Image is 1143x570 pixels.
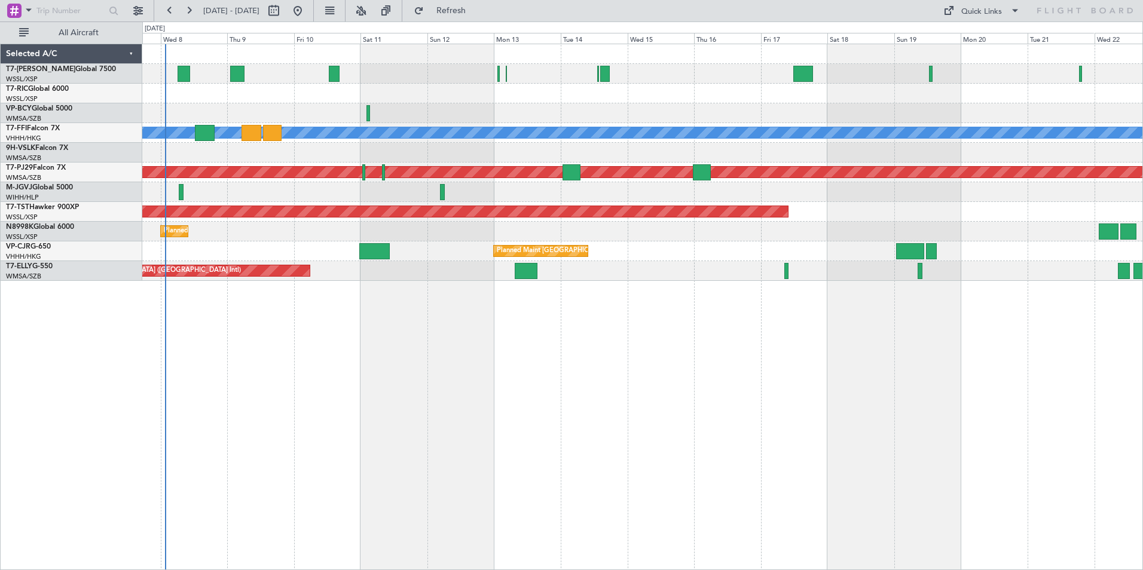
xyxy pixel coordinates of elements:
[494,33,561,44] div: Mon 13
[894,33,961,44] div: Sun 19
[31,29,126,37] span: All Aircraft
[427,33,494,44] div: Sun 12
[937,1,1026,20] button: Quick Links
[6,85,28,93] span: T7-RIC
[6,263,53,270] a: T7-ELLYG-550
[6,134,41,143] a: VHHH/HKG
[961,6,1002,18] div: Quick Links
[294,33,361,44] div: Fri 10
[6,164,66,171] a: T7-PJ29Falcon 7X
[145,24,165,34] div: [DATE]
[6,184,73,191] a: M-JGVJGlobal 5000
[6,272,41,281] a: WMSA/SZB
[761,33,828,44] div: Fri 17
[203,5,259,16] span: [DATE] - [DATE]
[6,154,41,163] a: WMSA/SZB
[426,7,476,15] span: Refresh
[6,193,39,202] a: WIHH/HLP
[6,105,72,112] a: VP-BCYGlobal 5000
[6,243,51,250] a: VP-CJRG-650
[408,1,480,20] button: Refresh
[628,33,695,44] div: Wed 15
[6,204,79,211] a: T7-TSTHawker 900XP
[227,33,294,44] div: Thu 9
[6,145,35,152] span: 9H-VSLK
[6,66,75,73] span: T7-[PERSON_NAME]
[561,33,628,44] div: Tue 14
[6,75,38,84] a: WSSL/XSP
[6,223,74,231] a: N8998KGlobal 6000
[6,213,38,222] a: WSSL/XSP
[360,33,427,44] div: Sat 11
[6,125,27,132] span: T7-FFI
[6,223,33,231] span: N8998K
[6,243,30,250] span: VP-CJR
[6,252,41,261] a: VHHH/HKG
[827,33,894,44] div: Sat 18
[161,33,228,44] div: Wed 8
[6,145,68,152] a: 9H-VSLKFalcon 7X
[6,125,60,132] a: T7-FFIFalcon 7X
[6,114,41,123] a: WMSA/SZB
[961,33,1028,44] div: Mon 20
[1028,33,1095,44] div: Tue 21
[13,23,130,42] button: All Aircraft
[6,204,29,211] span: T7-TST
[6,232,38,241] a: WSSL/XSP
[6,184,32,191] span: M-JGVJ
[164,222,304,240] div: Planned Maint [GEOGRAPHIC_DATA] (Seletar)
[6,263,32,270] span: T7-ELLY
[6,173,41,182] a: WMSA/SZB
[36,2,105,20] input: Trip Number
[497,242,696,260] div: Planned Maint [GEOGRAPHIC_DATA] ([GEOGRAPHIC_DATA] Intl)
[6,105,32,112] span: VP-BCY
[6,66,116,73] a: T7-[PERSON_NAME]Global 7500
[694,33,761,44] div: Thu 16
[6,85,69,93] a: T7-RICGlobal 6000
[6,94,38,103] a: WSSL/XSP
[6,164,33,171] span: T7-PJ29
